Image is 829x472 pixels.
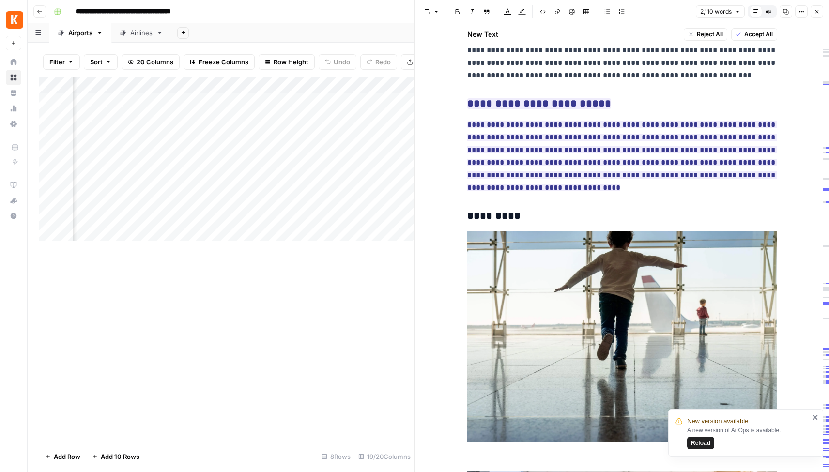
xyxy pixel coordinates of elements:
[101,452,139,461] span: Add 10 Rows
[6,85,21,101] a: Your Data
[274,57,308,67] span: Row Height
[259,54,315,70] button: Row Height
[6,8,21,32] button: Workspace: Kayak
[697,30,723,39] span: Reject All
[467,30,498,39] h2: New Text
[687,437,714,449] button: Reload
[6,208,21,224] button: Help + Support
[84,54,118,70] button: Sort
[696,5,745,18] button: 2,110 words
[49,23,111,43] a: Airports
[812,413,819,421] button: close
[6,193,21,208] button: What's new?
[334,57,350,67] span: Undo
[90,57,103,67] span: Sort
[49,57,65,67] span: Filter
[687,416,748,426] span: New version available
[687,426,809,449] div: A new version of AirOps is available.
[43,54,80,70] button: Filter
[137,57,173,67] span: 20 Columns
[86,449,145,464] button: Add 10 Rows
[318,449,354,464] div: 8 Rows
[199,57,248,67] span: Freeze Columns
[6,101,21,116] a: Usage
[184,54,255,70] button: Freeze Columns
[68,28,92,38] div: Airports
[360,54,397,70] button: Redo
[6,116,21,132] a: Settings
[130,28,153,38] div: Airlines
[39,449,86,464] button: Add Row
[354,449,414,464] div: 19/20 Columns
[6,11,23,29] img: Kayak Logo
[122,54,180,70] button: 20 Columns
[54,452,80,461] span: Add Row
[691,439,710,447] span: Reload
[6,54,21,70] a: Home
[731,28,777,41] button: Accept All
[744,30,773,39] span: Accept All
[319,54,356,70] button: Undo
[700,7,732,16] span: 2,110 words
[6,177,21,193] a: AirOps Academy
[375,57,391,67] span: Redo
[684,28,727,41] button: Reject All
[111,23,171,43] a: Airlines
[6,70,21,85] a: Browse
